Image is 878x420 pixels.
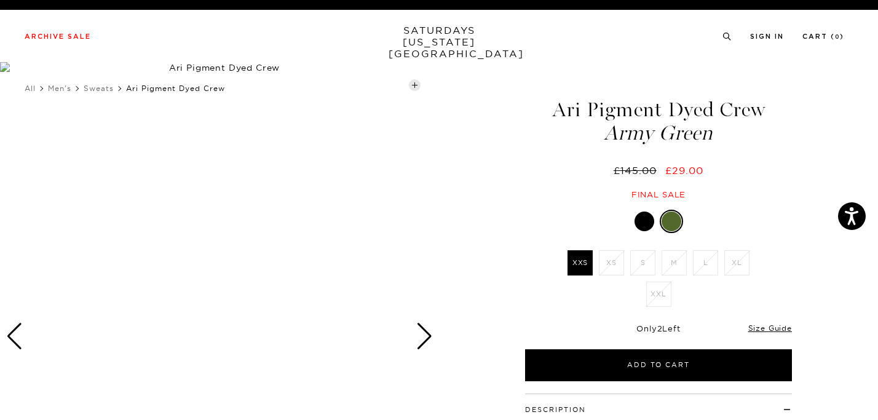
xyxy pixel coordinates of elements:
a: Sign In [750,33,784,40]
span: 2 [657,323,663,333]
a: All [25,84,36,93]
a: SATURDAYS[US_STATE][GEOGRAPHIC_DATA] [389,25,490,60]
span: Army Green [523,123,794,143]
span: £29.00 [665,164,703,176]
span: Ari Pigment Dyed Crew [126,84,225,93]
small: 0 [835,34,840,40]
label: XXS [568,250,593,275]
a: Men's [48,84,71,93]
a: Archive Sale [25,33,91,40]
h1: Ari Pigment Dyed Crew [523,100,794,143]
button: Add to Cart [525,349,792,381]
div: Previous slide [6,323,23,350]
div: Final sale [523,189,794,200]
button: Description [525,406,586,413]
a: Size Guide [748,323,792,333]
a: Cart (0) [802,33,844,40]
div: Only Left [525,323,792,334]
del: £145.00 [614,164,662,176]
a: Sweats [84,84,114,93]
div: Next slide [416,323,433,350]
